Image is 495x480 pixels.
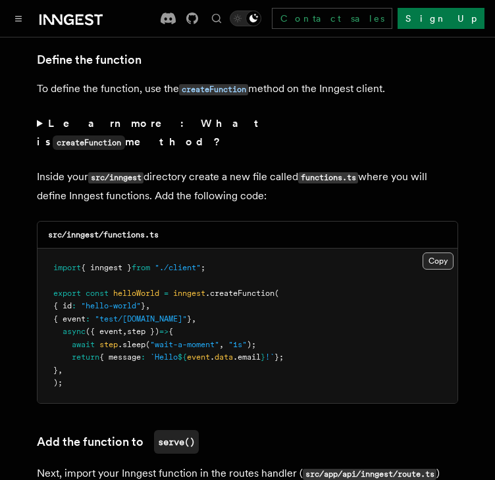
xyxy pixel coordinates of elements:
span: ( [145,340,150,349]
span: } [261,352,265,362]
span: !` [265,352,274,362]
span: "1s" [228,340,247,349]
span: }; [274,352,284,362]
span: `Hello [150,352,178,362]
span: ); [247,340,256,349]
span: "./client" [155,263,201,272]
button: Find something... [209,11,224,26]
span: .sleep [118,340,145,349]
span: await [72,340,95,349]
span: : [72,301,76,310]
span: => [159,327,169,336]
button: Copy [423,252,454,270]
code: src/app/api/inngest/route.ts [303,469,436,480]
code: src/inngest/functions.ts [48,230,159,239]
span: ${ [178,352,187,362]
span: "hello-world" [81,301,141,310]
a: Define the function [37,51,142,69]
span: , [192,314,196,324]
span: ); [53,378,63,387]
span: ; [201,263,205,272]
span: from [132,263,150,272]
strong: Learn more: What is method? [37,117,264,148]
span: { message [99,352,141,362]
span: const [86,289,109,298]
span: } [53,366,58,375]
button: Toggle dark mode [230,11,261,26]
p: Inside your directory create a new file called where you will define Inngest functions. Add the f... [37,168,458,205]
span: inngest [173,289,205,298]
span: { id [53,301,72,310]
span: { [169,327,173,336]
span: helloWorld [113,289,159,298]
span: step [99,340,118,349]
a: createFunction [179,82,248,95]
span: ( [274,289,279,298]
span: , [145,301,150,310]
span: "wait-a-moment" [150,340,219,349]
span: : [141,352,145,362]
span: . [210,352,215,362]
span: async [63,327,86,336]
code: functions.ts [298,172,358,183]
a: Sign Up [398,8,484,29]
span: } [187,314,192,324]
span: ({ event [86,327,122,336]
span: "test/[DOMAIN_NAME]" [95,314,187,324]
span: step }) [127,327,159,336]
span: data [215,352,233,362]
span: : [86,314,90,324]
a: Contact sales [272,8,392,29]
p: To define the function, use the method on the Inngest client. [37,80,458,99]
code: serve() [154,430,199,454]
span: , [58,366,63,375]
span: { inngest } [81,263,132,272]
span: import [53,263,81,272]
span: , [122,327,127,336]
a: Add the function toserve() [37,430,199,454]
summary: Learn more: What iscreateFunctionmethod? [37,114,458,152]
code: src/inngest [88,172,143,183]
span: = [164,289,169,298]
code: createFunction [179,84,248,95]
span: { event [53,314,86,324]
span: export [53,289,81,298]
button: Toggle navigation [11,11,26,26]
span: , [219,340,224,349]
span: return [72,352,99,362]
span: .email [233,352,261,362]
span: } [141,301,145,310]
code: createFunction [53,135,125,150]
span: event [187,352,210,362]
span: .createFunction [205,289,274,298]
